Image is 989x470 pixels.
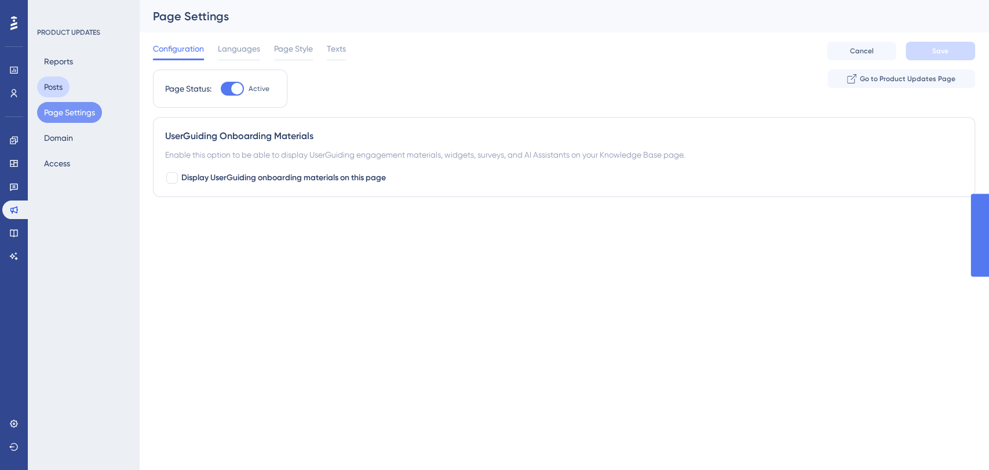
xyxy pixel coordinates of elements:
[165,148,963,162] div: Enable this option to be able to display UserGuiding engagement materials, widgets, surveys, and ...
[37,28,100,37] div: PRODUCT UPDATES
[906,42,975,60] button: Save
[827,70,975,88] button: Go to Product Updates Page
[860,74,955,83] span: Go to Product Updates Page
[850,46,874,56] span: Cancel
[827,42,896,60] button: Cancel
[932,46,948,56] span: Save
[165,82,211,96] div: Page Status:
[37,153,77,174] button: Access
[249,84,269,93] span: Active
[218,42,260,56] span: Languages
[37,51,80,72] button: Reports
[274,42,313,56] span: Page Style
[153,8,946,24] div: Page Settings
[37,102,102,123] button: Page Settings
[165,129,963,143] div: UserGuiding Onboarding Materials
[37,76,70,97] button: Posts
[153,42,204,56] span: Configuration
[37,127,80,148] button: Domain
[327,42,346,56] span: Texts
[181,171,386,185] span: Display UserGuiding onboarding materials on this page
